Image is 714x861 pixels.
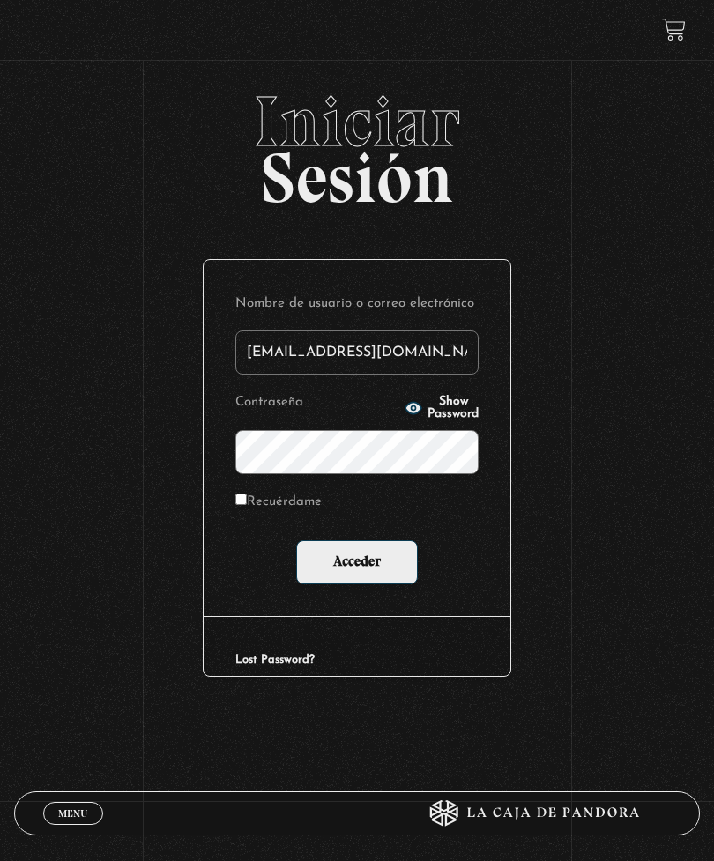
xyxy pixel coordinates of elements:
span: Menu [58,808,87,819]
span: Iniciar [14,86,700,157]
label: Nombre de usuario o correo electrónico [235,292,479,317]
span: Show Password [428,396,479,420]
a: Lost Password? [235,654,315,665]
label: Recuérdame [235,490,322,516]
input: Recuérdame [235,494,247,505]
button: Show Password [405,396,479,420]
label: Contraseña [235,390,399,416]
a: View your shopping cart [662,18,686,41]
h2: Sesión [14,86,700,199]
input: Acceder [296,540,418,584]
span: Cerrar [52,823,93,835]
